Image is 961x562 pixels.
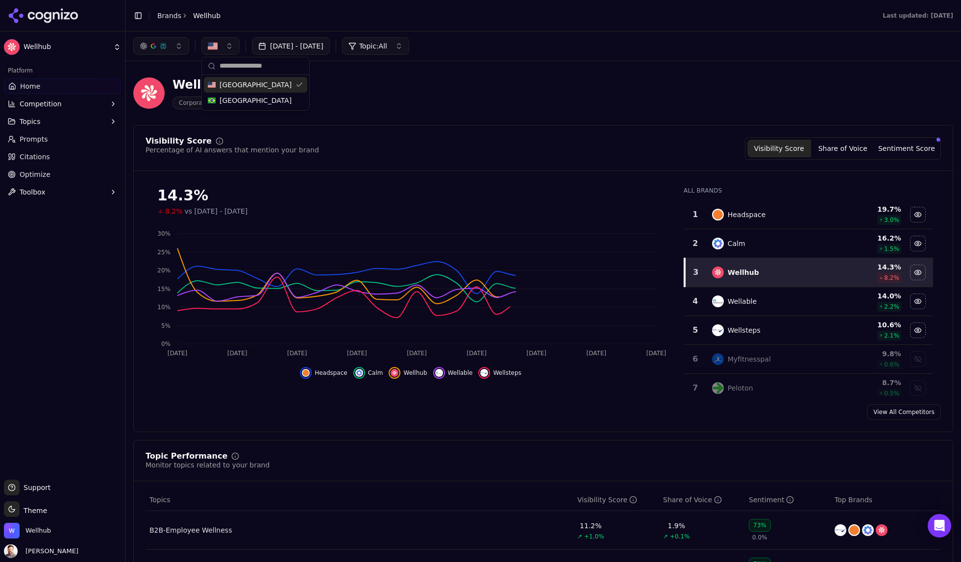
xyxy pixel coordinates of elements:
div: 14.3% [157,187,664,204]
div: 4 [689,295,702,307]
div: 1.9% [668,521,686,531]
div: 19.7 % [837,204,901,214]
img: myfitnesspal [712,353,724,365]
img: wellhub [712,267,724,278]
button: Hide wellhub data [910,265,926,280]
button: Sentiment Score [875,140,938,157]
button: Open organization switcher [4,523,51,538]
span: Wellhub [25,526,51,535]
div: Visibility Score [577,495,637,505]
img: wellhub [391,369,398,377]
div: Wellhub [728,268,759,277]
span: 2.1 % [884,332,899,340]
span: Top Brands [835,495,872,505]
span: Support [20,483,50,492]
button: Hide wellable data [433,367,473,379]
div: Myfitnesspal [728,354,771,364]
img: wellsteps [712,324,724,336]
img: headspace [302,369,310,377]
button: Hide headspace data [910,207,926,222]
img: wellsteps [480,369,488,377]
span: ↗ [663,533,668,540]
tspan: 5% [161,322,171,329]
tspan: 0% [161,341,171,347]
div: 16.2 % [837,233,901,243]
div: 2 [689,238,702,249]
img: United States [208,81,216,89]
th: visibilityScore [573,489,659,511]
div: Wellable [728,296,757,306]
span: 1.5 % [884,245,899,253]
tspan: [DATE] [526,350,546,357]
th: Topics [146,489,573,511]
img: calm [862,524,874,536]
button: Show peloton data [910,380,926,396]
tspan: [DATE] [227,350,247,357]
div: 10.6 % [837,320,901,330]
tr: 6myfitnesspalMyfitnesspal9.8%0.6%Show myfitnesspal data [685,345,933,374]
a: Prompts [4,131,121,147]
span: Wellsteps [493,369,521,377]
div: Peloton [728,383,753,393]
div: Share of Voice [663,495,722,505]
div: 9.8 % [837,349,901,359]
span: Topic: All [359,41,387,51]
tspan: [DATE] [168,350,188,357]
img: Wellhub [133,77,165,109]
tr: 4wellableWellable14.0%2.2%Hide wellable data [685,287,933,316]
th: sentiment [745,489,831,511]
span: Wellhub [193,11,221,21]
span: Prompts [20,134,48,144]
img: calm [712,238,724,249]
button: [DATE] - [DATE] [252,37,330,55]
div: Open Intercom Messenger [928,514,951,538]
button: Hide calm data [353,367,383,379]
span: vs [DATE] - [DATE] [185,206,248,216]
div: 3 [690,267,702,278]
a: View All Competitors [867,404,941,420]
span: Home [20,81,40,91]
tr: 5wellstepsWellsteps10.6%2.1%Hide wellsteps data [685,316,933,345]
img: peloton [712,382,724,394]
tspan: [DATE] [646,350,666,357]
tspan: 20% [157,267,171,274]
div: 5 [689,324,702,336]
button: Hide headspace data [300,367,347,379]
nav: breadcrumb [157,11,221,21]
div: 73% [749,519,771,532]
div: 1 [689,209,702,220]
a: Home [4,78,121,94]
span: [PERSON_NAME] [22,547,78,556]
button: Show myfitnesspal data [910,351,926,367]
span: 0.5 % [884,390,899,397]
div: 11.2% [580,521,601,531]
tspan: [DATE] [347,350,367,357]
img: Chris Dean [4,544,18,558]
img: wellable [712,295,724,307]
span: Optimize [20,170,50,179]
button: Share of Voice [811,140,875,157]
div: 8.7 % [837,378,901,388]
img: US [208,41,218,51]
img: Wellhub [4,39,20,55]
span: 2.2 % [884,303,899,311]
span: Wellhub [24,43,109,51]
span: Citations [20,152,50,162]
span: Toolbox [20,187,46,197]
div: Sentiment [749,495,794,505]
tr: 1headspaceHeadspace19.7%3.0%Hide headspace data [685,200,933,229]
div: Wellhub [172,77,272,93]
span: Corporate Wellness Platforms [172,97,272,109]
a: Citations [4,149,121,165]
button: Hide calm data [910,236,926,251]
span: Wellhub [403,369,427,377]
a: Optimize [4,167,121,182]
span: Headspace [315,369,347,377]
div: Last updated: [DATE] [883,12,953,20]
span: 0.6 % [884,361,899,368]
button: Hide wellable data [910,293,926,309]
img: headspace [848,524,860,536]
tspan: 15% [157,286,171,293]
img: wellable [435,369,443,377]
div: 7 [689,382,702,394]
